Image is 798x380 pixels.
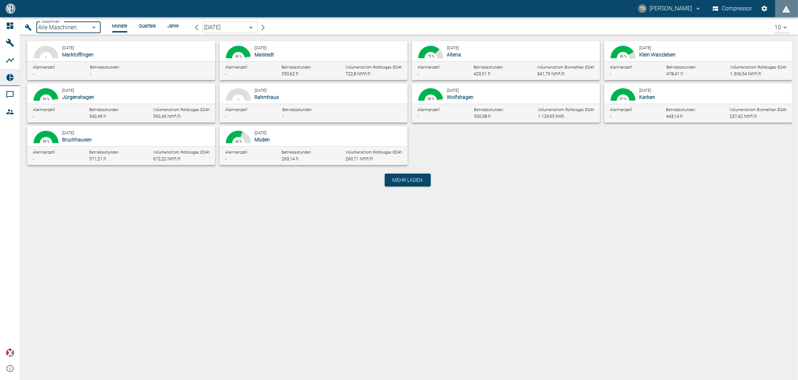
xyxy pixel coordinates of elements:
span: Volumenstrom Rohbiogas Ø24h [538,107,594,112]
span: Betriebsstunden [90,107,119,112]
small: [DATE] [254,45,267,50]
small: [DATE] [62,88,74,93]
span: Alarmanzahl [225,65,247,70]
span: Volumenstrom Rohbiogas Ø24h [730,65,787,70]
span: Klein Wanzleben [639,52,676,57]
div: 10 [774,22,789,33]
img: logo [5,4,16,13]
span: Betriebsstunden [90,65,119,70]
div: 550,62 h [282,71,311,77]
div: - [610,71,632,77]
span: Alarmanzahl [33,107,55,112]
span: Wolfshagen [447,94,474,100]
div: - [33,156,55,162]
small: [DATE] [447,45,459,50]
div: - [225,156,247,162]
span: Alarmanzahl [225,107,247,112]
span: Betriebsstunden [474,107,504,112]
div: 443,14 h [666,113,696,120]
small: [DATE] [639,88,651,93]
span: Bruchhausen [62,137,92,142]
span: Müden [254,137,270,142]
div: - [418,71,440,77]
div: - [33,113,55,120]
button: 94.18 %4.79 %0.13 %94 %[DATE]JürgenshagenAlarmanzahl-Betriebsstunden542,49 hVolumenstrom Rohbioga... [27,84,215,122]
button: timo.streitbuerger@arcanum-energy.de [637,2,702,15]
span: Betriebsstunden [282,65,311,70]
span: Betriebsstunden [282,150,311,155]
span: Betriebsstunden [667,65,696,70]
div: - [90,71,138,77]
span: Altena [447,52,461,57]
div: [DATE] [202,21,258,33]
li: Quartale [139,22,156,29]
div: 722,8 Nm³/h [345,71,402,77]
li: Monate [112,22,127,29]
button: arrow-back [190,21,202,33]
div: 1.129,65 kWh [538,113,594,120]
div: 478,41 h [667,71,696,77]
span: Alarmanzahl [33,65,55,70]
span: Karben [639,94,655,100]
button: 100 %-[DATE]MarktoffingenAlarmanzahl-Betriebsstunden- [27,41,215,80]
button: 83.06 %16.67 %0.26 %83 %[DATE]Klein WanzlebenAlarmanzahl-Betriebsstunden478,41 hVolumenstrom Rohb... [604,41,792,80]
span: Betriebsstunden [666,107,696,112]
span: Alarmanzahl [610,65,632,70]
small: [DATE] [254,88,267,93]
span: Alarmanzahl [225,150,247,155]
small: [DATE] [254,130,267,135]
div: 263,14 h [282,156,311,162]
div: 542,49 h [90,113,119,120]
button: 74.57 %25 %0.13 %75 %[DATE]AltenaAlarmanzahl-Betriebsstunden429,51 hVolumenstrom Biomethan Ø24h34... [412,41,600,80]
span: Betriebsstunden [474,65,503,70]
button: 45.68 %24.12 %4.89 %46 %[DATE]MüdenAlarmanzahl-Betriebsstunden263,14 hVolumenstrom Rohbiogas Ø24h... [219,126,408,165]
div: - [418,113,440,120]
small: [DATE] [62,45,74,50]
div: 672,22 Nm³/h [153,156,209,162]
div: Alle Maschinen [36,21,101,33]
button: arrow-forward [258,21,270,33]
div: 592,46 Nm³/h [153,113,209,120]
small: [DATE] [639,45,651,50]
span: Betriebsstunden [90,150,119,155]
span: Rahmhaus [254,94,279,100]
div: - [610,113,632,120]
span: Alarmanzahl [418,65,440,70]
button: 99.17 %0.23 %99 %[DATE]BruchhausenAlarmanzahl-Betriebsstunden571,21 hVolumenstrom Rohbiogas Ø24h6... [27,126,215,165]
div: 550,58 h [474,113,504,120]
div: 260,71 Nm³/h [345,156,402,162]
div: - [225,71,247,77]
div: 571,21 h [90,156,119,162]
div: 341,79 Nm³/h [537,71,594,77]
span: Betriebsstunden [282,107,312,112]
span: Volumenstrom Rohbiogas Ø24h [345,65,402,70]
img: Xplore Logo [6,349,14,357]
span: Jürgenshagen [62,94,94,100]
button: 100 %-[DATE]RahmhausAlarmanzahl-Betriebsstunden- [219,84,408,122]
button: 95.59 %4.17 %0.18 %96 %[DATE]MalstedtAlarmanzahl-Betriebsstunden550,62 hVolumenstrom Rohbiogas Ø2... [219,41,408,80]
span: Volumenstrom Rohbiogas Ø24h [153,107,209,112]
span: Volumenstrom Biomethan Ø24h [729,107,787,112]
span: Malstedt [254,52,274,57]
button: Einstellungen [758,2,771,15]
button: 95.59 %4.17 %0.23 %96 %[DATE]WolfshagenAlarmanzahl-Betriebsstunden550,58 hVolumenstrom Rohbiogas ... [412,84,600,122]
button: 97.27 %0.37 %97 %[DATE]KarbenAlarmanzahl-Betriebsstunden443,14 hVolumenstrom Biomethan Ø24h237,42... [604,84,792,122]
span: Volumenstrom Rohbiogas Ø24h [153,150,209,155]
span: Mehr laden [393,176,423,184]
span: Marktoffingen [62,52,94,57]
small: [DATE] [62,130,74,135]
button: Compressor [711,2,754,15]
span: Alarmanzahl [610,107,632,112]
div: - [225,113,274,120]
span: Maschinen [41,19,60,24]
div: TS [638,4,647,13]
li: Jahre [167,22,179,29]
button: Mehr laden [385,174,431,186]
span: Volumenstrom Rohbiogas Ø24h [345,150,402,155]
div: 1.306,54 Nm³/h [730,71,787,77]
div: - [33,71,81,77]
span: Alarmanzahl [418,107,440,112]
span: Alarmanzahl [33,150,55,155]
span: Volumenstrom Biomethan Ø24h [537,65,594,70]
div: 237,42 Nm³/h [729,113,787,120]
